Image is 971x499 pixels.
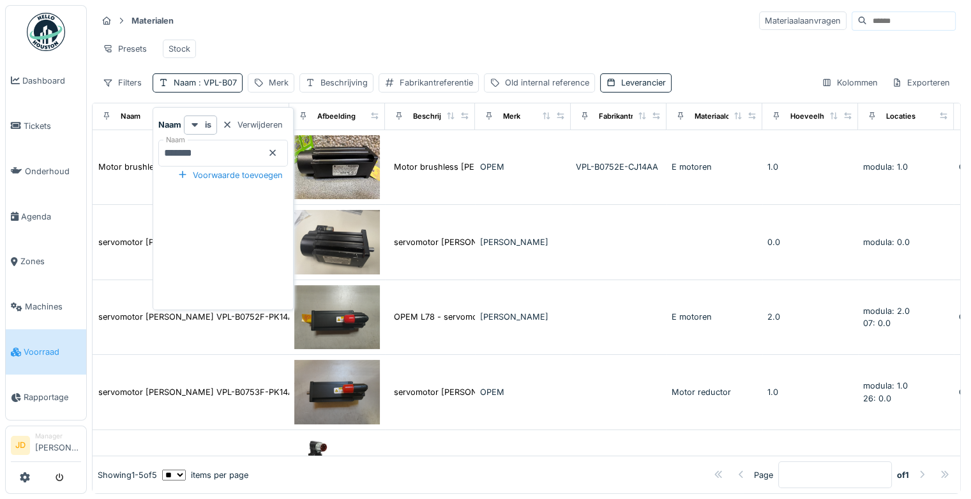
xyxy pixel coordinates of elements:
strong: is [205,119,211,131]
div: 2.0 [767,311,853,323]
strong: of 1 [897,469,909,481]
span: modula: 2.0 [863,306,910,316]
div: Motor brushless [PERSON_NAME] VPL-B0752E-CJ14AA [98,161,319,173]
div: VPL-B0752E-CJ14AA [576,161,661,173]
div: servomotor [PERSON_NAME] VPL-B0753F-PK14AA L78 [394,386,612,398]
div: Showing 1 - 5 of 5 [98,469,157,481]
div: Fabrikantreferentie [400,77,473,89]
div: [PERSON_NAME] [480,311,566,323]
div: Manager [35,431,81,441]
div: Hoeveelheid [790,111,835,122]
div: Naam [121,111,140,122]
span: Agenda [21,211,81,223]
span: modula: 1.0 [863,162,908,172]
div: Naam [174,77,237,89]
span: Zones [20,255,81,267]
div: Afbeelding [317,111,356,122]
strong: Materialen [126,15,179,27]
div: [PERSON_NAME] [480,236,566,248]
div: Beschrijving [320,77,368,89]
div: 0.0 [767,236,853,248]
span: 07: 0.0 [863,318,891,328]
div: OPEM [480,161,566,173]
span: Voorraad [24,346,81,358]
div: E motoren [672,161,757,173]
strong: Naam [158,119,181,131]
span: Tickets [24,120,81,132]
div: Presets [97,40,153,58]
div: Verwijderen [217,116,288,133]
div: Motor reductor [672,386,757,398]
div: servomotor [PERSON_NAME] VPL-B0753F-PK14AA [98,386,299,398]
img: Motor brushless Allen-Bradley VPL-B0752E-CJ14AA [294,135,380,200]
div: 1.0 [767,161,853,173]
div: Filters [97,73,147,92]
img: Badge_color-CXgf-gQk.svg [27,13,65,51]
div: servomotor [PERSON_NAME] VPL-B0752F-PK14AA [98,311,299,323]
img: servomotor Allen Bradley VPL-B0753M-PJ12AA [294,435,380,495]
span: modula: 0.0 [863,237,910,247]
div: Merk [269,77,289,89]
img: servomotor Allen Bradley VPL-B0752E-PJ12AA [294,210,380,274]
li: JD [11,436,30,455]
div: E motoren [672,311,757,323]
div: Materiaalcategorie [695,111,759,122]
label: Naam [163,135,188,145]
div: items per page [162,469,248,481]
div: Locaties [886,111,915,122]
div: Page [754,469,773,481]
div: Materiaalaanvragen [759,11,847,30]
div: Fabrikantreferentie [599,111,665,122]
img: servomotor allen-bradley VPL-B0752F-PK14AA [294,285,380,350]
div: OPEM L78 - servomotor allen-[PERSON_NAME] VPL-B0752F... [394,311,640,323]
div: Leverancier [621,77,666,89]
div: Beschrijving [413,111,456,122]
span: 26: 0.0 [863,394,891,403]
span: Dashboard [22,75,81,87]
span: Rapportage [24,391,81,403]
div: Voorwaarde toevoegen [172,167,288,184]
div: servomotor [PERSON_NAME] VPL-B0752E-PJ12AA [98,236,297,248]
span: modula: 1.0 [863,381,908,391]
li: [PERSON_NAME] [35,431,81,459]
div: Kolommen [816,73,884,92]
span: Machines [25,301,81,313]
div: Old internal reference [505,77,589,89]
div: Motor brushless [PERSON_NAME] VPL-B0752E-CJ14AA [394,161,614,173]
div: servomotor [PERSON_NAME] VPL-B0752E-PJ12AA L81... [394,236,616,248]
div: 1.0 [767,386,853,398]
img: servomotor Allen Bradley VPL-B0753F-PK14AA [294,360,380,424]
div: Merk [503,111,520,122]
span: : VPL-B07 [196,78,237,87]
div: Stock [169,43,190,55]
div: OPEM [480,386,566,398]
span: Onderhoud [25,165,81,177]
div: Exporteren [886,73,956,92]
